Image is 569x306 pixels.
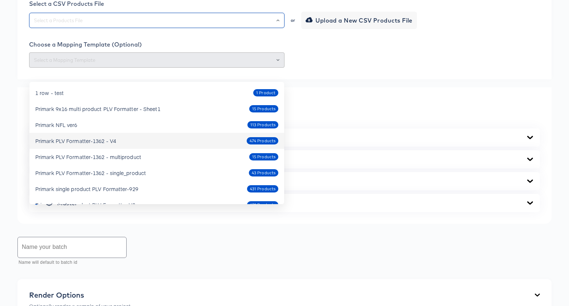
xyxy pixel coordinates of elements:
[247,202,278,208] span: 431 Products
[249,154,278,160] span: 15 Products
[35,153,141,160] div: Primark PLV Formatter-1362 - multiproduct
[35,185,138,192] div: Primark single product PLV Formatter-929
[35,201,135,208] div: Primark single product PLV Formatter-V2
[253,90,278,96] span: 1 Product
[29,41,540,48] div: Choose a Mapping Template (Optional)
[35,121,77,128] div: Primark NFL ver6
[32,16,281,25] input: Select a Products File
[307,15,413,25] span: Upload a New CSV Products File
[276,15,279,25] button: Close
[247,186,278,192] span: 431 Products
[32,56,281,64] input: Select a Mapping Template
[35,89,64,96] div: 1 row - test
[301,12,417,29] button: Upload a New CSV Products File
[19,259,122,266] p: Name will default to batch id
[29,115,75,122] span: Field Type Filter:
[290,18,296,23] div: or
[249,170,278,176] span: 43 Products
[35,169,146,176] div: Primark PLV Formatter-1362 - single_product
[35,105,160,112] div: Primark 9x16 multi product PLV Formatter - Sheet1
[29,100,150,107] span: Map CSV Columns to After Effects Layers
[247,122,278,128] span: 113 Products
[29,291,131,299] div: Render Options
[249,106,278,112] span: 15 Products
[35,137,116,144] div: Primark PLV Formatter-1362 - V4
[247,138,278,144] span: 474 Products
